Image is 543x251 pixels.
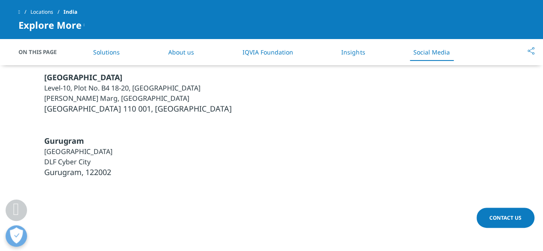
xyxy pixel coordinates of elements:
a: Solutions [93,48,120,56]
a: About us [168,48,194,56]
span: Gurugram [44,136,84,146]
li: [PERSON_NAME] Marg, [GEOGRAPHIC_DATA] [44,93,232,103]
span: [GEOGRAPHIC_DATA] 110 001, [44,103,153,114]
span: 122002 [85,167,111,177]
span: India [64,4,77,20]
a: IQVIA Foundation [242,48,293,56]
li: [GEOGRAPHIC_DATA] [44,146,112,157]
span: [GEOGRAPHIC_DATA] [44,72,122,82]
a: Social Media [413,48,450,56]
span: On This Page [18,48,66,56]
a: Locations [30,4,64,20]
span: Contact Us [489,214,522,221]
a: Insights [341,48,365,56]
li: Level-10, Plot No. B4 18-20, [GEOGRAPHIC_DATA] [44,83,232,93]
span: Gurugram, [44,167,84,177]
a: Contact Us [476,208,534,228]
span: [GEOGRAPHIC_DATA] [155,103,232,114]
button: Open Preferences [6,225,27,247]
span: Explore More [18,20,82,30]
li: DLF Cyber City [44,157,112,167]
